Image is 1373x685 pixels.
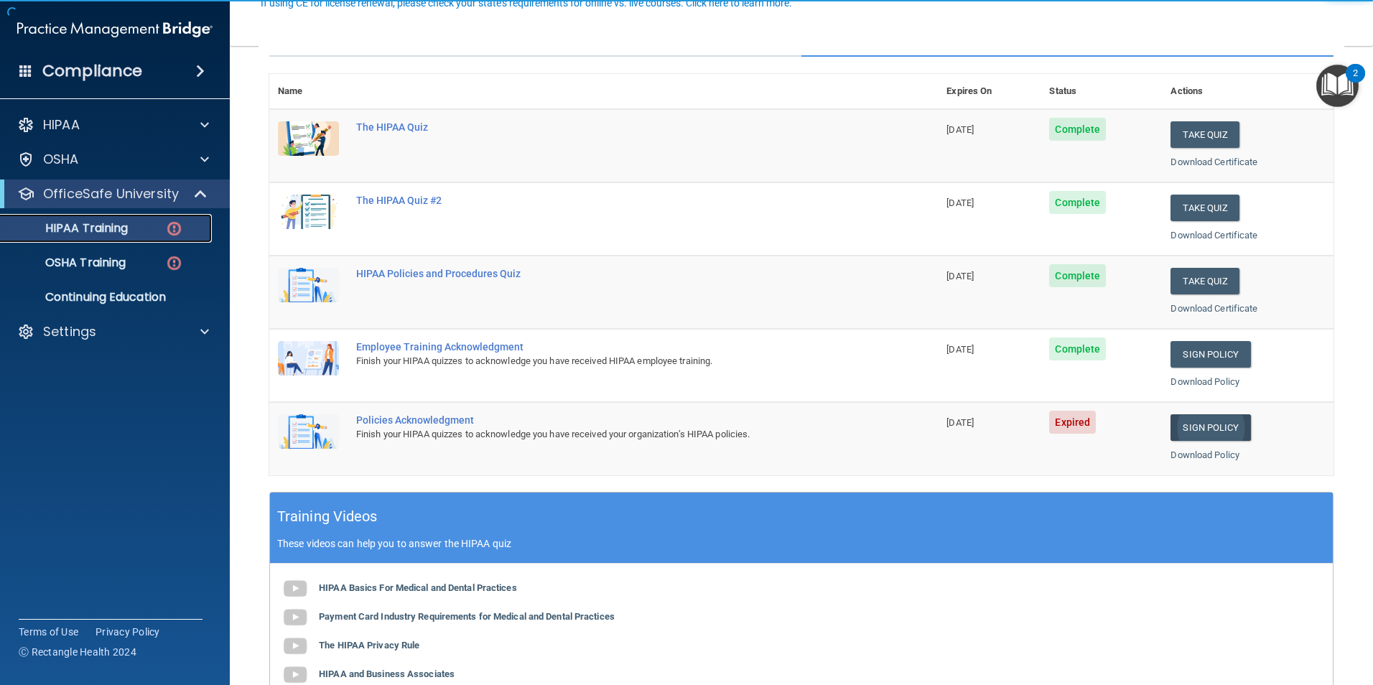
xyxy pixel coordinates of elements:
[9,221,128,236] p: HIPAA Training
[1170,303,1257,314] a: Download Certificate
[1041,74,1162,109] th: Status
[319,668,455,679] b: HIPAA and Business Associates
[1170,268,1239,294] button: Take Quiz
[43,185,179,202] p: OfficeSafe University
[1049,411,1096,434] span: Expired
[1170,414,1250,441] a: Sign Policy
[356,268,866,279] div: HIPAA Policies and Procedures Quiz
[281,574,309,603] img: gray_youtube_icon.38fcd6cc.png
[43,116,80,134] p: HIPAA
[946,344,974,355] span: [DATE]
[1162,74,1334,109] th: Actions
[946,417,974,428] span: [DATE]
[1049,337,1106,360] span: Complete
[1049,118,1106,141] span: Complete
[17,15,213,44] img: PMB logo
[356,414,866,426] div: Policies Acknowledgment
[281,632,309,661] img: gray_youtube_icon.38fcd6cc.png
[17,323,209,340] a: Settings
[1353,73,1358,92] div: 2
[9,290,205,304] p: Continuing Education
[96,625,160,639] a: Privacy Policy
[946,197,974,208] span: [DATE]
[277,538,1326,549] p: These videos can help you to answer the HIPAA quiz
[356,426,866,443] div: Finish your HIPAA quizzes to acknowledge you have received your organization’s HIPAA policies.
[42,61,142,81] h4: Compliance
[17,116,209,134] a: HIPAA
[1170,195,1239,221] button: Take Quiz
[1049,264,1106,287] span: Complete
[356,353,866,370] div: Finish your HIPAA quizzes to acknowledge you have received HIPAA employee training.
[165,254,183,272] img: danger-circle.6113f641.png
[1170,376,1239,387] a: Download Policy
[319,582,517,593] b: HIPAA Basics For Medical and Dental Practices
[946,124,974,135] span: [DATE]
[19,645,136,659] span: Ⓒ Rectangle Health 2024
[356,121,866,133] div: The HIPAA Quiz
[269,74,348,109] th: Name
[319,640,419,651] b: The HIPAA Privacy Rule
[165,220,183,238] img: danger-circle.6113f641.png
[43,323,96,340] p: Settings
[938,74,1041,109] th: Expires On
[1170,230,1257,241] a: Download Certificate
[17,185,208,202] a: OfficeSafe University
[1170,341,1250,368] a: Sign Policy
[1170,449,1239,460] a: Download Policy
[43,151,79,168] p: OSHA
[356,195,866,206] div: The HIPAA Quiz #2
[319,611,615,622] b: Payment Card Industry Requirements for Medical and Dental Practices
[277,504,378,529] h5: Training Videos
[19,625,78,639] a: Terms of Use
[1049,191,1106,214] span: Complete
[9,256,126,270] p: OSHA Training
[946,271,974,281] span: [DATE]
[1316,65,1359,107] button: Open Resource Center, 2 new notifications
[1170,157,1257,167] a: Download Certificate
[356,341,866,353] div: Employee Training Acknowledgment
[17,151,209,168] a: OSHA
[281,603,309,632] img: gray_youtube_icon.38fcd6cc.png
[1170,121,1239,148] button: Take Quiz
